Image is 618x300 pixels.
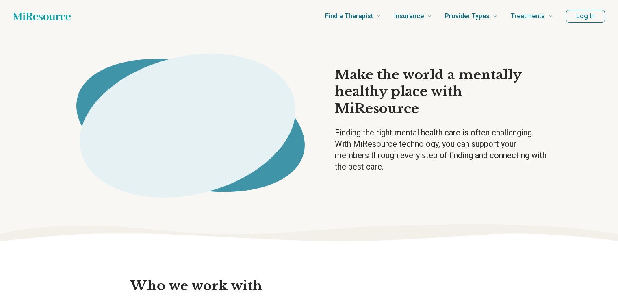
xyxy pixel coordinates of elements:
[511,11,545,22] span: Treatments
[394,11,424,22] span: Insurance
[325,11,373,22] span: Find a Therapist
[13,8,71,24] a: Home page
[335,127,549,172] p: Finding the right mental health care is often challenging. With MiResource technology, you can su...
[335,67,549,117] h1: Make the world a mentally healthy place with MiResource
[124,278,494,295] h2: Who we work with
[445,11,490,22] span: Provider Types
[566,10,605,23] button: Log In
